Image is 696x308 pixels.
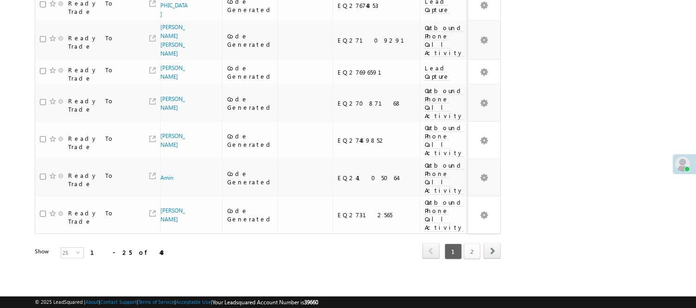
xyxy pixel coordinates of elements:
[338,36,415,44] div: EQ27109291
[425,198,464,232] span: Outbound Phone Call Activity
[90,247,166,258] div: 1 - 25 of 48
[227,32,274,49] div: Code Generated
[160,24,185,57] a: [PERSON_NAME] [PERSON_NAME]
[35,247,53,256] div: Show
[227,170,274,186] div: Code Generated
[425,161,464,195] span: Outbound Phone Call Activity
[68,171,138,188] div: Ready To Trade
[100,299,137,305] a: Contact Support
[85,299,99,305] a: About
[160,132,185,148] a: [PERSON_NAME]
[425,87,464,120] span: Outbound Phone Call Activity
[338,68,415,76] div: EQ27696591
[61,248,76,258] span: 25
[160,64,185,80] a: [PERSON_NAME]
[227,95,274,112] div: Code Generated
[227,207,274,223] div: Code Generated
[68,209,138,226] div: Ready To Trade
[76,250,83,254] span: select
[160,95,185,111] a: [PERSON_NAME]
[68,134,138,151] div: Ready To Trade
[484,244,501,259] a: next
[445,244,462,259] span: 1
[338,1,415,10] div: EQ27674853
[464,244,480,259] a: 2
[227,64,274,81] div: Code Generated
[68,66,138,82] div: Ready To Trade
[425,24,464,57] span: Outbound Phone Call Activity
[176,299,211,305] a: Acceptable Use
[338,211,415,219] div: EQ27312565
[338,99,415,107] div: EQ27087168
[68,97,138,113] div: Ready To Trade
[338,174,415,182] div: EQ24105064
[212,299,318,306] span: Your Leadsquared Account Number is
[227,132,274,149] div: Code Generated
[138,299,174,305] a: Terms of Service
[422,244,440,259] a: prev
[338,136,415,145] div: EQ27489852
[160,207,185,223] a: [PERSON_NAME]
[68,34,138,50] div: Ready To Trade
[425,124,464,157] span: Outbound Phone Call Activity
[160,174,173,181] a: Amin
[35,298,318,307] span: © 2025 LeadSquared | | | | |
[304,299,318,306] span: 39660
[425,64,450,81] span: Lead Capture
